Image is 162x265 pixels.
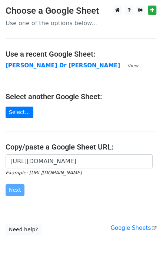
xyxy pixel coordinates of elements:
iframe: Chat Widget [125,229,162,265]
h4: Copy/paste a Google Sheet URL: [6,142,156,151]
input: Next [6,184,24,196]
input: Paste your Google Sheet URL here [6,154,153,168]
h4: Select another Google Sheet: [6,92,156,101]
a: View [120,62,139,69]
h3: Choose a Google Sheet [6,6,156,16]
a: Google Sheets [110,225,156,231]
h4: Use a recent Google Sheet: [6,50,156,58]
a: [PERSON_NAME] Dr [PERSON_NAME] [6,62,120,69]
a: Need help? [6,224,42,235]
p: Use one of the options below... [6,19,156,27]
small: View [128,63,139,68]
small: Example: [URL][DOMAIN_NAME] [6,170,82,175]
a: Select... [6,107,33,118]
